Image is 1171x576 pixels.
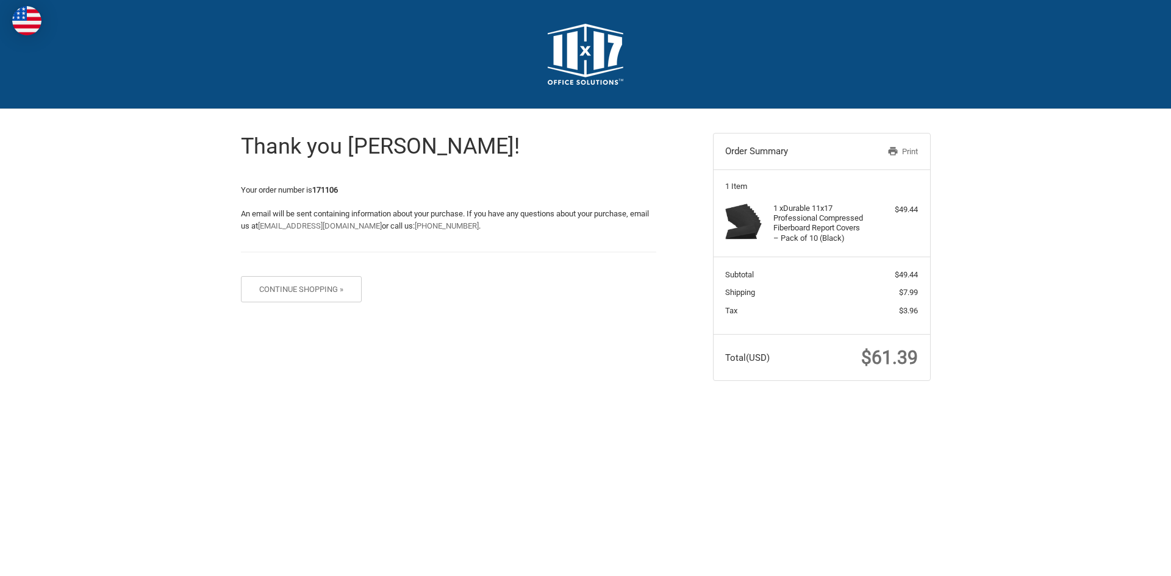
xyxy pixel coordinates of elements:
[725,146,855,158] h3: Order Summary
[725,288,755,297] span: Shipping
[241,276,362,302] button: Continue Shopping »
[548,24,623,85] img: 11x17.com
[899,306,918,315] span: $3.96
[258,221,382,230] a: [EMAIL_ADDRESS][DOMAIN_NAME]
[312,185,338,194] strong: 171106
[773,204,867,243] h4: 1 x Durable 11x17 Professional Compressed Fiberboard Report Covers – Pack of 10 (Black)
[725,270,754,279] span: Subtotal
[870,204,918,216] div: $49.44
[725,306,737,315] span: Tax
[725,352,770,363] span: Total (USD)
[415,221,479,230] a: [PHONE_NUMBER]
[241,133,656,160] h1: Thank you [PERSON_NAME]!
[861,347,918,368] span: $61.39
[12,6,41,35] img: duty and tax information for United States
[241,185,338,194] span: Your order number is
[899,288,918,297] span: $7.99
[241,209,649,230] span: An email will be sent containing information about your purchase. If you have any questions about...
[855,146,918,158] a: Print
[895,270,918,279] span: $49.44
[725,182,918,191] h3: 1 Item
